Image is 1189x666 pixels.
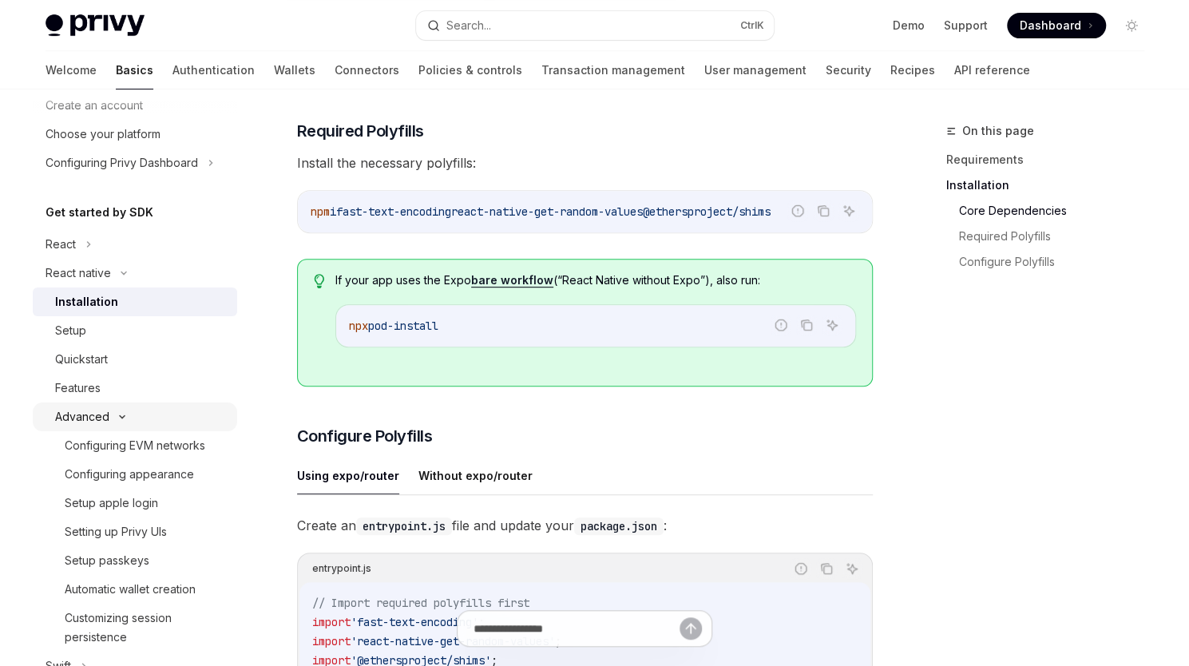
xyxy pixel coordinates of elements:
a: Welcome [46,51,97,89]
div: Customizing session persistence [65,609,228,647]
a: API reference [954,51,1030,89]
span: Dashboard [1020,18,1081,34]
div: Configuring appearance [65,465,194,484]
div: Advanced [55,407,109,426]
button: Configuring Privy Dashboard [33,149,237,177]
code: entrypoint.js [356,517,452,535]
span: Required Polyfills [297,120,424,142]
span: Install the necessary polyfills: [297,152,873,174]
span: Configure Polyfills [297,425,433,447]
img: light logo [46,14,145,37]
div: Search... [446,16,491,35]
a: Policies & controls [418,51,522,89]
a: Required Polyfills [946,224,1157,249]
div: Setup apple login [65,494,158,513]
a: Demo [893,18,925,34]
a: Configure Polyfills [946,249,1157,275]
button: Ask AI [838,200,859,221]
button: React [33,230,237,259]
button: Without expo/router [418,457,533,494]
a: Automatic wallet creation [33,575,237,604]
span: Create an file and update your : [297,514,873,537]
a: Requirements [946,147,1157,172]
button: Ask AI [842,558,862,579]
a: Transaction management [541,51,685,89]
a: Installation [946,172,1157,198]
div: Features [55,379,101,398]
a: Authentication [172,51,255,89]
a: User management [704,51,807,89]
a: Features [33,374,237,402]
div: Configuring Privy Dashboard [46,153,198,172]
a: Setup apple login [33,489,237,517]
a: Quickstart [33,345,237,374]
div: Installation [55,292,118,311]
span: Ctrl K [740,19,764,32]
button: Send message [680,617,702,640]
a: Wallets [274,51,315,89]
a: bare workflow [471,273,553,287]
span: fast-text-encoding [336,204,451,219]
button: Copy the contents from the code block [796,315,817,335]
div: React [46,235,76,254]
a: Configuring appearance [33,460,237,489]
div: Quickstart [55,350,108,369]
div: React native [46,264,111,283]
button: Using expo/router [297,457,399,494]
a: Setting up Privy UIs [33,517,237,546]
svg: Tip [314,274,325,288]
span: npm [311,204,330,219]
button: Search...CtrlK [416,11,774,40]
span: pod-install [368,319,438,333]
button: Advanced [33,402,237,431]
input: Ask a question... [474,611,680,646]
button: Ask AI [822,315,842,335]
button: Copy the contents from the code block [816,558,837,579]
button: Report incorrect code [791,558,811,579]
a: Basics [116,51,153,89]
span: react-native-get-random-values [451,204,643,219]
div: Setup passkeys [65,551,149,570]
a: Connectors [335,51,399,89]
h5: Get started by SDK [46,203,153,222]
span: @ethersproject/shims [643,204,771,219]
button: Report incorrect code [787,200,808,221]
button: Toggle dark mode [1119,13,1144,38]
a: Security [826,51,871,89]
span: On this page [962,121,1034,141]
div: Configuring EVM networks [65,436,205,455]
a: Customizing session persistence [33,604,237,652]
button: Copy the contents from the code block [813,200,834,221]
a: Setup [33,316,237,345]
a: Configuring EVM networks [33,431,237,460]
div: Setup [55,321,86,340]
button: Report incorrect code [771,315,791,335]
a: Choose your platform [33,120,237,149]
div: Automatic wallet creation [65,580,196,599]
a: Support [944,18,988,34]
a: Recipes [890,51,935,89]
div: Setting up Privy UIs [65,522,167,541]
code: package.json [574,517,664,535]
div: entrypoint.js [312,558,371,579]
a: Installation [33,287,237,316]
span: i [330,204,336,219]
a: Core Dependencies [946,198,1157,224]
span: // Import required polyfills first [312,596,529,610]
div: Choose your platform [46,125,161,144]
a: Dashboard [1007,13,1106,38]
span: npx [349,319,368,333]
a: Setup passkeys [33,546,237,575]
span: If your app uses the Expo (“React Native without Expo”), also run: [335,272,855,288]
button: React native [33,259,237,287]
